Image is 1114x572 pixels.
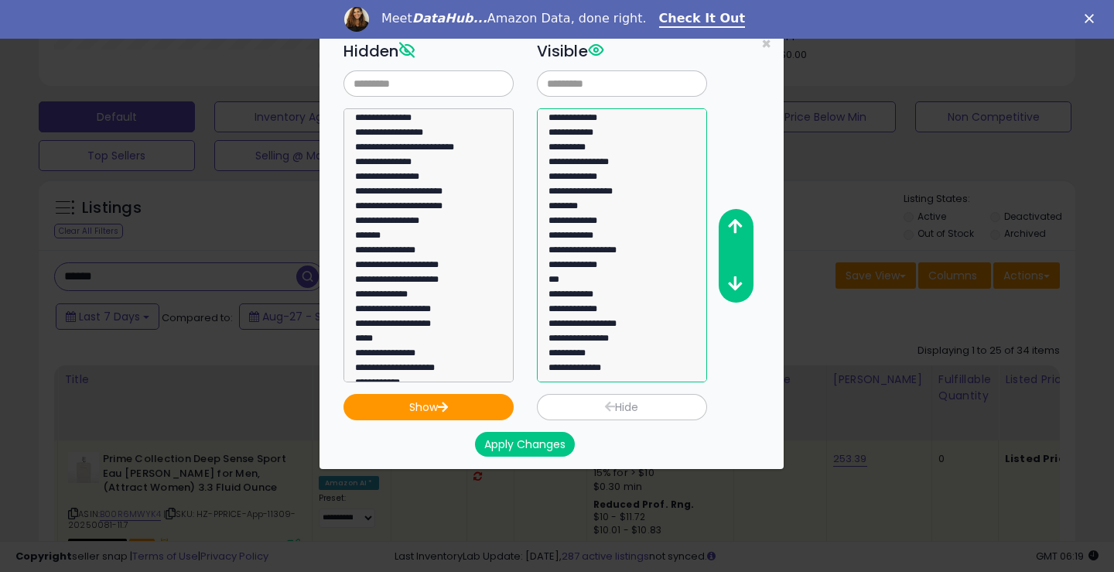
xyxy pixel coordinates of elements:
i: DataHub... [412,11,487,26]
h3: Hidden [343,39,514,63]
button: Hide [537,394,707,420]
button: Show [343,394,514,420]
span: × [761,33,771,55]
div: Close [1085,14,1100,23]
div: Meet Amazon Data, done right. [381,11,647,26]
button: Apply Changes [475,432,575,457]
h3: Visible [537,39,707,63]
a: Check It Out [659,11,746,28]
img: Profile image for Georgie [344,7,369,32]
